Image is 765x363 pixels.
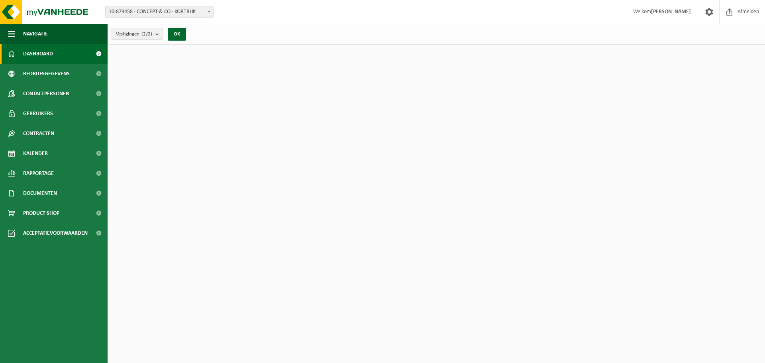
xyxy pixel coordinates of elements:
[23,84,69,104] span: Contactpersonen
[23,183,57,203] span: Documenten
[23,223,88,243] span: Acceptatievoorwaarden
[105,6,214,18] span: 10-879458 - CONCEPT & CO - KORTRIJK
[23,24,48,44] span: Navigatie
[116,28,152,40] span: Vestigingen
[23,124,54,143] span: Contracten
[23,203,59,223] span: Product Shop
[106,6,213,18] span: 10-879458 - CONCEPT & CO - KORTRIJK
[112,28,163,40] button: Vestigingen(2/2)
[141,31,152,37] count: (2/2)
[23,64,70,84] span: Bedrijfsgegevens
[23,104,53,124] span: Gebruikers
[23,163,54,183] span: Rapportage
[168,28,186,41] button: OK
[23,143,48,163] span: Kalender
[651,9,691,15] strong: [PERSON_NAME]
[23,44,53,64] span: Dashboard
